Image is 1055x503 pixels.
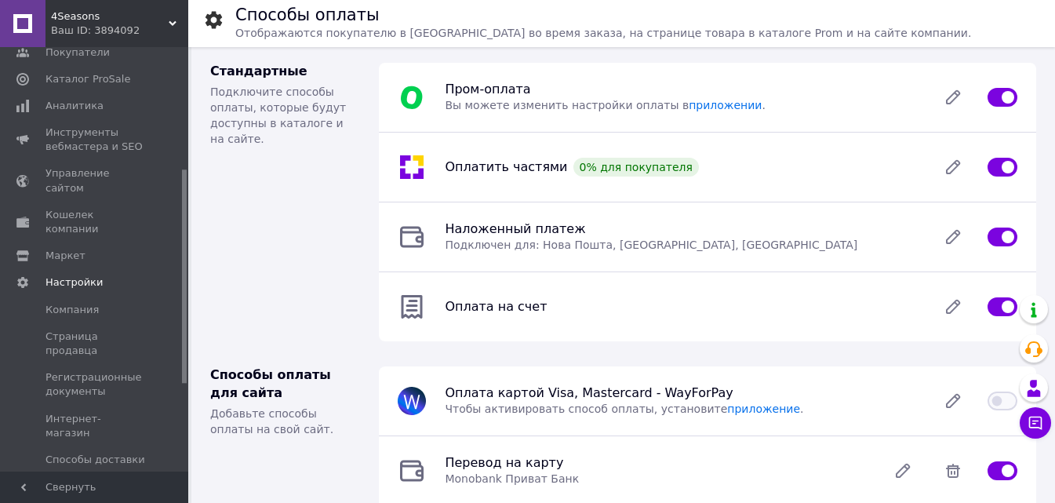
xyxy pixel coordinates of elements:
[45,412,145,440] span: Интернет-магазин
[45,46,110,60] span: Покупатели
[210,64,307,78] span: Стандартные
[45,330,145,358] span: Страница продавца
[210,407,333,436] span: Добавьте способы оплаты на свой сайт.
[210,367,331,400] span: Способы оплаты для сайта
[45,303,99,317] span: Компания
[235,27,971,39] span: Отображаются покупателю в [GEOGRAPHIC_DATA] во время заказа, на странице товара в каталоге Prom и...
[45,126,145,154] span: Инструменты вебмастера и SEO
[45,208,145,236] span: Кошелек компании
[445,472,579,485] span: Monobank Приват Банк
[573,158,700,177] div: 0% для покупателя
[45,453,145,467] span: Способы доставки
[689,99,762,111] a: приложении
[445,299,547,314] span: Оплата на счет
[235,5,380,24] h1: Способы оплаты
[445,221,585,236] span: Наложенный платеж
[445,455,563,470] span: Перевод на карту
[51,9,169,24] span: 4Seasons
[51,24,188,38] div: Ваш ID: 3894092
[45,275,103,290] span: Настройки
[445,385,733,400] span: Оплата картой Visa, Mastercard - WayForPay
[445,82,530,97] span: Пром-оплата
[45,72,130,86] span: Каталог ProSale
[45,370,145,399] span: Регистрационные документы
[445,159,567,174] span: Оплатить частями
[445,99,766,111] span: Вы можете изменить настройки оплаты в .
[45,99,104,113] span: Аналитика
[445,403,803,415] span: Чтобы активировать способ оплаты, установите .
[445,239,857,251] span: Подключен для: Нова Пошта, [GEOGRAPHIC_DATA], [GEOGRAPHIC_DATA]
[1020,407,1051,439] button: Чат с покупателем
[727,403,800,415] a: приложение
[210,86,346,145] span: Подключите способы оплаты, которые будут доступны в каталоге и на сайте.
[45,166,145,195] span: Управление сайтом
[45,249,85,263] span: Маркет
